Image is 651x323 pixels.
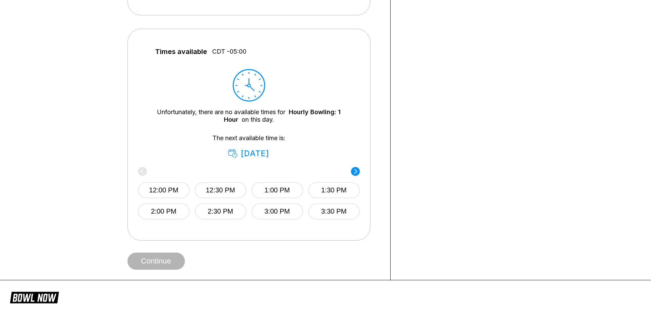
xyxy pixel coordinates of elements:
[195,182,246,198] button: 12:30 PM
[155,48,207,55] span: Times available
[138,182,190,198] button: 12:00 PM
[212,48,246,55] span: CDT -05:00
[148,134,350,158] div: The next available time is:
[195,203,246,219] button: 2:30 PM
[308,182,360,198] button: 1:30 PM
[228,149,270,158] div: [DATE]
[308,203,360,219] button: 3:30 PM
[148,108,350,123] div: Unfortunately, there are no available times for on this day.
[138,203,190,219] button: 2:00 PM
[224,108,341,123] a: Hourly Bowling: 1 Hour
[252,182,303,198] button: 1:00 PM
[252,203,303,219] button: 3:00 PM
